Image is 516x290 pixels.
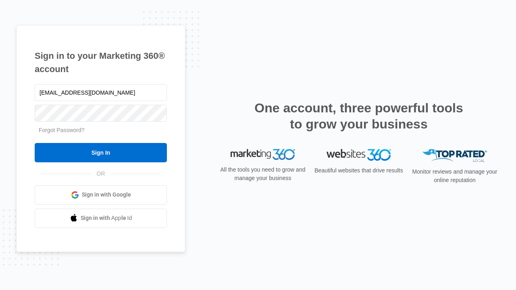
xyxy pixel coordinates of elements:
[327,149,391,161] img: Websites 360
[81,214,132,222] span: Sign in with Apple Id
[39,127,85,133] a: Forgot Password?
[410,168,500,184] p: Monitor reviews and manage your online reputation
[218,166,308,182] p: All the tools you need to grow and manage your business
[35,84,167,101] input: Email
[82,191,131,199] span: Sign in with Google
[35,209,167,228] a: Sign in with Apple Id
[231,149,295,160] img: Marketing 360
[252,100,466,132] h2: One account, three powerful tools to grow your business
[314,166,404,175] p: Beautiful websites that drive results
[35,185,167,205] a: Sign in with Google
[35,143,167,162] input: Sign In
[35,49,167,76] h1: Sign in to your Marketing 360® account
[422,149,487,162] img: Top Rated Local
[91,170,111,178] span: OR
